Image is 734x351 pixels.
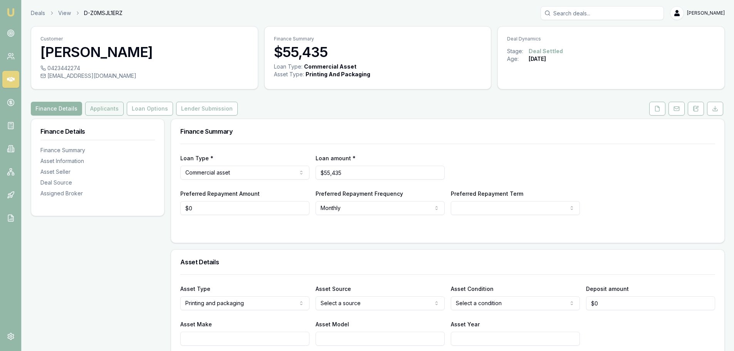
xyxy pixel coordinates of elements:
a: Applicants [84,102,125,116]
button: Applicants [85,102,124,116]
h3: $55,435 [274,44,482,60]
input: Search deals [541,6,664,20]
div: Deal Source [40,179,155,186]
div: Age: [507,55,529,63]
label: Asset Condition [451,286,494,292]
div: Printing And Packaging [306,71,370,78]
label: Asset Type [180,286,210,292]
div: Stage: [507,47,529,55]
h3: Asset Details [180,259,715,265]
a: Finance Details [31,102,84,116]
p: Customer [40,36,249,42]
div: [DATE] [529,55,546,63]
h3: Finance Summary [180,128,715,134]
label: Preferred Repayment Term [451,190,523,197]
h3: Finance Details [40,128,155,134]
img: emu-icon-u.png [6,8,15,17]
div: Asset Seller [40,168,155,176]
label: Asset Year [451,321,480,327]
label: Preferred Repayment Amount [180,190,260,197]
h3: [PERSON_NAME] [40,44,249,60]
div: 0423442274 [40,64,249,72]
label: Asset Source [316,286,351,292]
div: Commercial Asset [304,63,356,71]
input: $ [316,166,445,180]
p: Deal Dynamics [507,36,715,42]
div: Asset Type : [274,71,304,78]
button: Loan Options [127,102,173,116]
button: Finance Details [31,102,82,116]
label: Loan Type * [180,155,213,161]
span: [PERSON_NAME] [687,10,725,16]
a: Loan Options [125,102,175,116]
div: Asset Information [40,157,155,165]
div: Loan Type: [274,63,302,71]
label: Preferred Repayment Frequency [316,190,403,197]
input: $ [586,296,715,310]
div: [EMAIL_ADDRESS][DOMAIN_NAME] [40,72,249,80]
a: Deals [31,9,45,17]
div: Finance Summary [40,146,155,154]
span: D-Z0MSJL1ERZ [84,9,123,17]
div: Assigned Broker [40,190,155,197]
a: Lender Submission [175,102,239,116]
label: Loan amount * [316,155,356,161]
nav: breadcrumb [31,9,123,17]
button: Lender Submission [176,102,238,116]
div: Deal Settled [529,47,563,55]
label: Deposit amount [586,286,629,292]
a: View [58,9,71,17]
label: Asset Model [316,321,349,327]
label: Asset Make [180,321,212,327]
p: Finance Summary [274,36,482,42]
input: $ [180,201,309,215]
